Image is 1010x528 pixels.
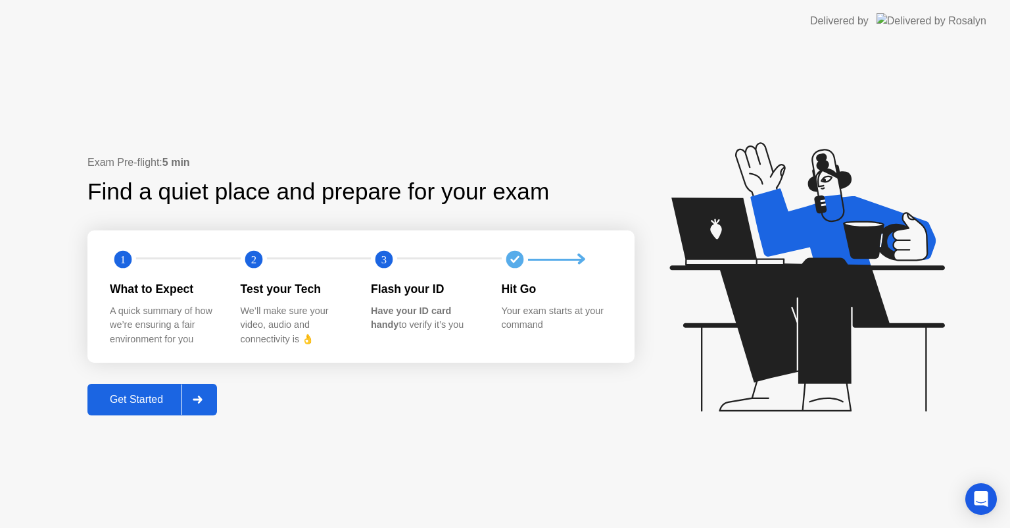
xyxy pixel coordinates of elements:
div: What to Expect [110,280,220,298]
img: Delivered by Rosalyn [877,13,986,28]
div: We’ll make sure your video, audio and connectivity is 👌 [241,304,350,347]
b: 5 min [162,157,190,168]
text: 3 [381,253,387,266]
div: Hit Go [502,280,612,298]
div: Your exam starts at your command [502,304,612,332]
div: A quick summary of how we’re ensuring a fair environment for you [110,304,220,347]
div: Delivered by [810,13,869,29]
div: Flash your ID [371,280,481,298]
div: Get Started [91,394,181,406]
div: Open Intercom Messenger [965,483,997,515]
div: to verify it’s you [371,304,481,332]
button: Get Started [87,384,217,415]
text: 1 [120,253,126,266]
div: Exam Pre-flight: [87,155,635,171]
b: Have your ID card handy [371,305,451,330]
text: 2 [251,253,256,266]
div: Test your Tech [241,280,350,298]
div: Find a quiet place and prepare for your exam [87,174,551,209]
